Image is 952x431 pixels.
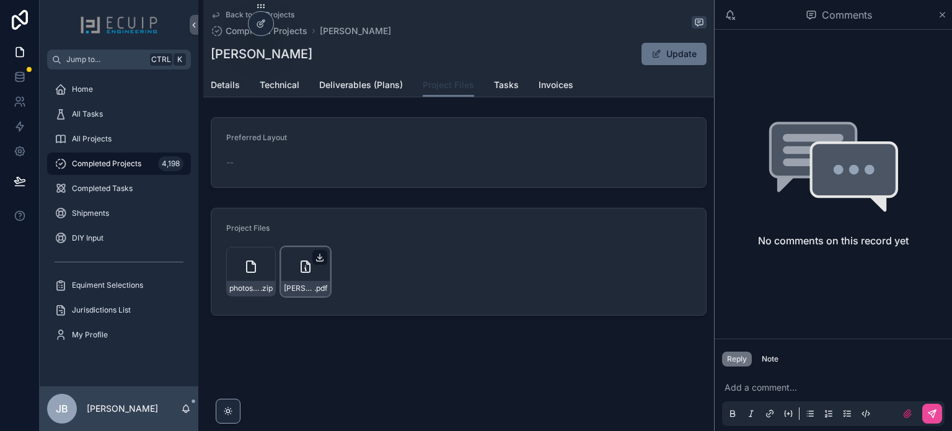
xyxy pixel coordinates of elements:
span: K [175,55,185,64]
a: Equiment Selections [47,274,191,296]
a: Home [47,78,191,100]
span: .zip [260,283,273,293]
a: Completed Projects4,198 [47,153,191,175]
div: Note [762,354,778,364]
span: Preferred Layout [226,133,287,142]
span: -- [226,156,234,169]
span: DIY Input [72,233,104,243]
span: Invoices [539,79,573,91]
span: Technical [260,79,299,91]
a: Technical [260,74,299,99]
a: All Tasks [47,103,191,125]
a: Deliverables (Plans) [319,74,403,99]
span: Completed Projects [72,159,141,169]
a: Completed Tasks [47,177,191,200]
button: Update [641,43,707,65]
span: Equiment Selections [72,280,143,290]
span: Jurisdictions List [72,305,131,315]
div: scrollable content [40,69,198,362]
a: Back to All Projects [211,10,294,20]
a: Project Files [423,74,474,97]
a: Shipments [47,202,191,224]
span: .pdf [314,283,327,293]
a: My Profile [47,324,191,346]
a: Completed Projects [211,25,307,37]
span: Shipments [72,208,109,218]
span: Project Files [423,79,474,91]
a: Tasks [494,74,519,99]
button: Note [757,352,783,367]
span: Completed Projects [226,25,307,37]
h2: No comments on this record yet [758,233,909,248]
span: [PERSON_NAME]-Engineering [284,283,314,293]
span: Deliverables (Plans) [319,79,403,91]
span: Project Files [226,223,270,233]
span: photos-2025-08-11-T5KC [229,283,260,293]
a: All Projects [47,128,191,150]
span: Tasks [494,79,519,91]
span: Back to All Projects [226,10,294,20]
a: Invoices [539,74,573,99]
div: 4,198 [158,156,183,171]
span: Jump to... [66,55,145,64]
span: Details [211,79,240,91]
a: DIY Input [47,227,191,249]
span: My Profile [72,330,108,340]
a: [PERSON_NAME] [320,25,391,37]
span: Ctrl [150,53,172,66]
h1: [PERSON_NAME] [211,45,312,63]
span: Completed Tasks [72,184,133,193]
button: Reply [722,352,752,367]
a: Jurisdictions List [47,299,191,321]
span: Comments [822,7,872,22]
span: Home [72,84,93,94]
span: All Tasks [72,109,103,119]
img: App logo [80,15,158,35]
a: Details [211,74,240,99]
p: [PERSON_NAME] [87,402,158,415]
button: Jump to...CtrlK [47,50,191,69]
span: JB [56,401,68,416]
span: All Projects [72,134,112,144]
